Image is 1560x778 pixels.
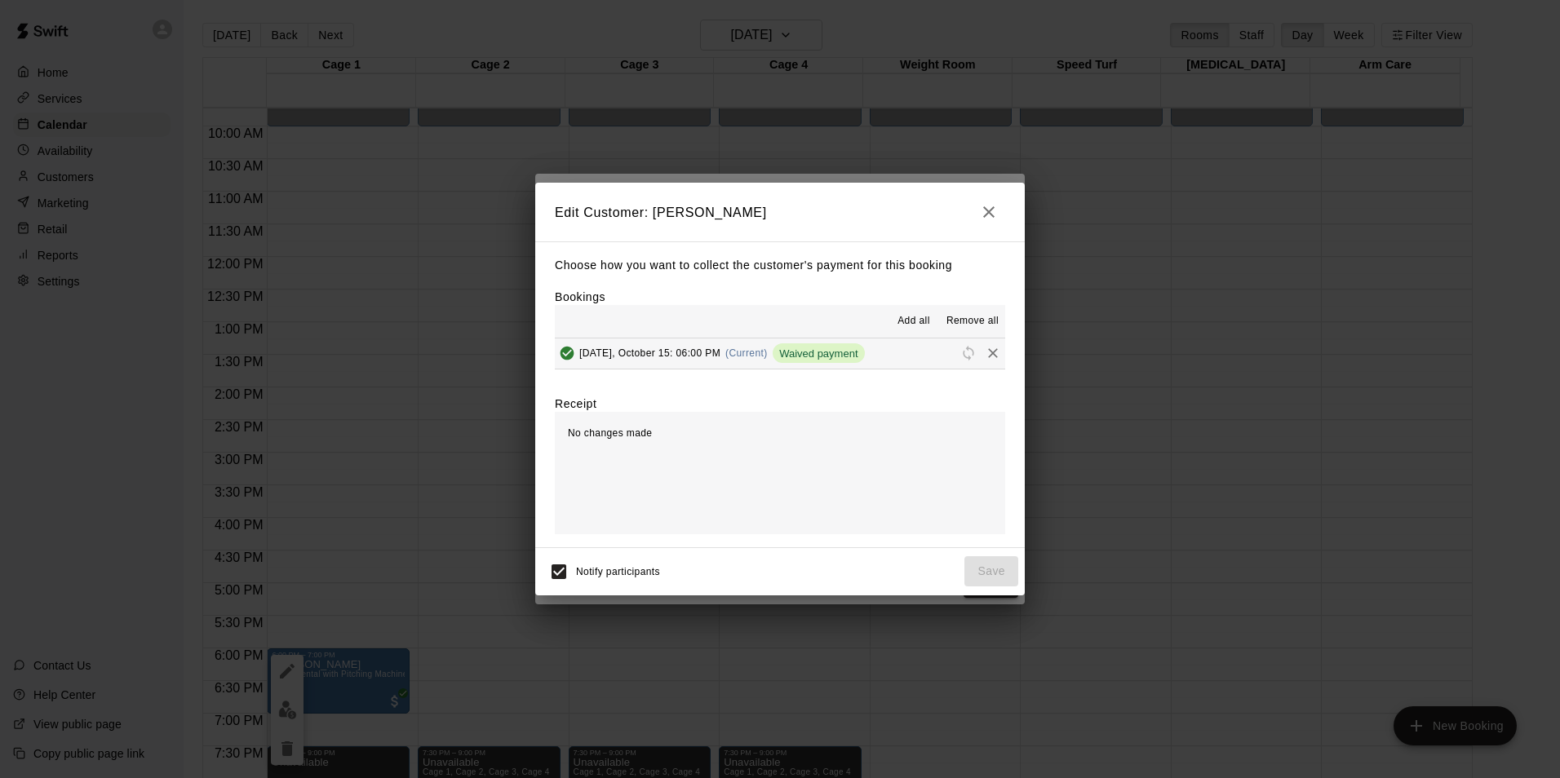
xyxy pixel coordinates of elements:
button: Add all [888,308,940,334]
span: [DATE], October 15: 06:00 PM [579,347,720,359]
button: Added & Paid [555,341,579,365]
span: (Current) [725,347,768,359]
span: Add all [897,313,930,329]
span: Remove all [946,313,999,329]
h2: Edit Customer: [PERSON_NAME] [535,183,1025,241]
label: Bookings [555,290,605,303]
span: Remove [981,347,1005,359]
label: Receipt [555,396,596,412]
span: Notify participants [576,566,660,577]
span: Reschedule [956,347,981,359]
button: Added & Paid[DATE], October 15: 06:00 PM(Current)Waived paymentRescheduleRemove [555,338,1005,369]
p: Choose how you want to collect the customer's payment for this booking [555,255,1005,276]
span: Waived payment [773,347,864,360]
button: Remove all [940,308,1005,334]
span: No changes made [568,427,652,439]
